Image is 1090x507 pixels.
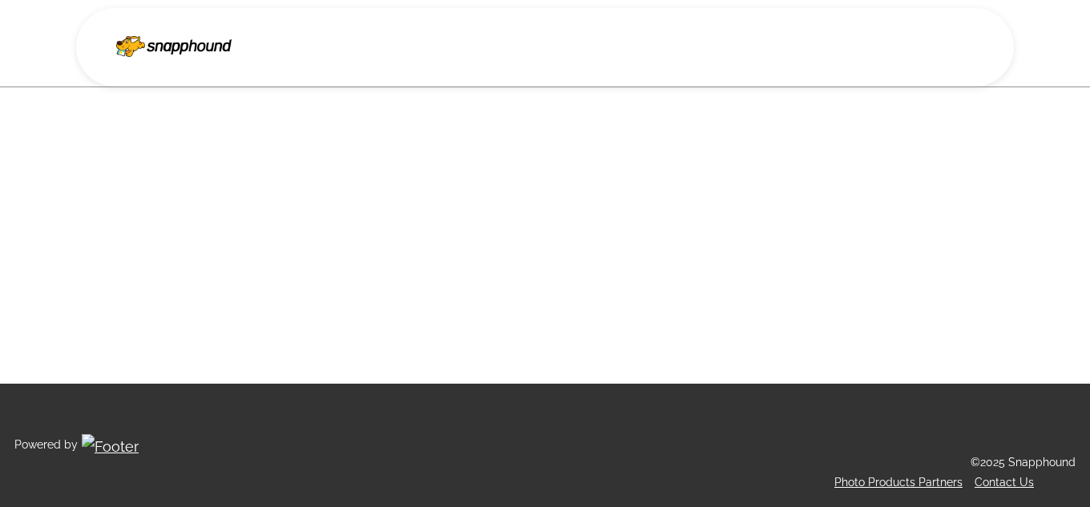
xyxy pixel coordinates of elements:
a: Contact Us [975,476,1034,489]
a: Photo Products Partners [834,476,963,489]
p: Powered by [14,435,78,455]
img: Footer [82,434,139,460]
img: Snapphound Logo [116,30,232,57]
p: ©2025 Snapphound [971,453,1076,473]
